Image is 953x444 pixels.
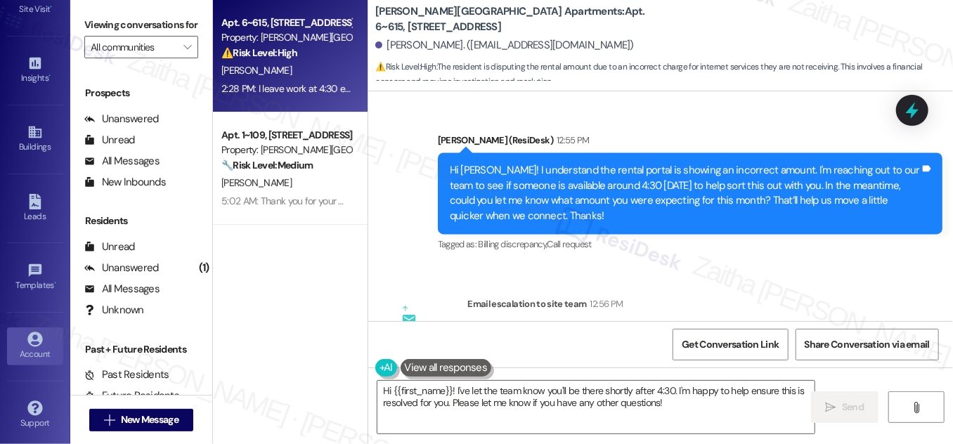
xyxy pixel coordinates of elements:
div: (1) [195,257,213,279]
div: Email escalation to site team [467,297,894,317]
a: Account [7,327,63,365]
span: • [48,71,51,81]
div: 12:55 PM [553,133,590,148]
button: Send [811,391,879,423]
div: [PERSON_NAME]. ([EMAIL_ADDRESS][DOMAIN_NAME]) [375,38,634,53]
div: Apt. 6~615, [STREET_ADDRESS] [221,15,351,30]
div: Unknown [84,303,144,318]
span: • [51,2,53,12]
i:  [183,41,191,53]
span: Call request [547,239,591,251]
div: All Messages [84,282,160,296]
span: [PERSON_NAME] [221,64,292,77]
div: Unanswered [84,261,159,275]
div: Unanswered [84,112,159,126]
span: [PERSON_NAME] [221,176,292,189]
a: Templates • [7,259,63,296]
a: Buildings [7,120,63,158]
div: Future Residents [84,388,179,403]
textarea: Hi {{first_name}}! I've let the team know you'll be there shortly after 4:30. I'm happy to help e... [377,381,815,433]
a: Leads [7,190,63,228]
i:  [911,402,921,413]
b: [PERSON_NAME][GEOGRAPHIC_DATA] Apartments: Apt. 6~615, [STREET_ADDRESS] [375,4,656,34]
div: Unread [84,133,135,148]
i:  [104,414,115,426]
a: Insights • [7,51,63,89]
span: : The resident is disputing the rental amount due to an incorrect charge for internet services th... [375,60,953,90]
div: Residents [70,214,212,228]
button: Get Conversation Link [673,329,788,360]
div: Property: [PERSON_NAME][GEOGRAPHIC_DATA] Apartments [221,143,351,157]
label: Viewing conversations for [84,14,198,36]
span: • [54,278,56,288]
div: Past Residents [84,367,169,382]
div: Tagged as: [438,235,942,255]
span: Billing discrepancy , [478,239,547,251]
div: Property: [PERSON_NAME][GEOGRAPHIC_DATA] Apartments [221,30,351,45]
input: All communities [91,36,176,58]
div: Unread [84,240,135,254]
strong: ⚠️ Risk Level: High [375,61,436,72]
a: Support [7,396,63,434]
button: New Message [89,409,193,431]
div: New Inbounds [84,175,166,190]
div: Hi [PERSON_NAME]! I understand the rental portal is showing an incorrect amount. I'm reaching out... [450,164,920,224]
div: 12:56 PM [587,297,623,312]
div: Apt. 1~109, [STREET_ADDRESS] [221,128,351,143]
div: 2:28 PM: I leave work at 4:30 exactly. I shall arrive shortly after. Thank you.🙂 [221,82,529,95]
strong: 🔧 Risk Level: Medium [221,159,313,171]
span: New Message [121,412,179,427]
div: Past + Future Residents [70,342,212,357]
div: All Messages [84,154,160,169]
strong: ⚠️ Risk Level: High [221,46,297,59]
i:  [826,402,836,413]
div: Prospects [70,86,212,100]
div: [PERSON_NAME] (ResiDesk) [438,133,942,153]
span: Share Conversation via email [805,337,930,352]
span: Get Conversation Link [682,337,779,352]
span: Send [842,400,864,414]
button: Share Conversation via email [796,329,939,360]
